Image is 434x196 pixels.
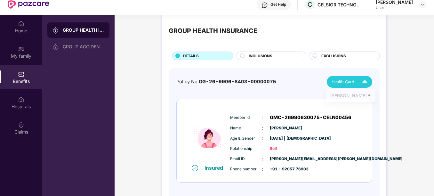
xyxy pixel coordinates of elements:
[376,5,413,10] div: User
[262,166,263,173] span: :
[321,53,346,59] span: EXCLUSIONS
[169,26,257,36] div: GROUP HEALTH INSURANCE
[262,114,263,121] span: :
[176,78,276,86] div: Policy No:
[8,0,49,9] img: New Pazcare Logo
[332,79,354,85] span: Health Card
[63,27,104,33] div: GROUP HEALTH INSURANCE
[230,135,262,142] span: Age & Gender
[261,2,268,8] img: svg+xml;base64,PHN2ZyBpZD0iSGVscC0zMngzMiIgeG1sbnM9Imh0dHA6Ly93d3cudzMub3JnLzIwMDAvc3ZnIiB3aWR0aD...
[270,135,302,142] span: [DATE] | [DEMOGRAPHIC_DATA]
[262,155,263,162] span: :
[52,44,59,50] img: svg+xml;base64,PHN2ZyB3aWR0aD0iMjAiIGhlaWdodD0iMjAiIHZpZXdCb3g9IjAgMCAyMCAyMCIgZmlsbD0ibm9uZSIgeG...
[270,114,351,121] span: GMC-26990630075-CELN00456
[308,1,312,8] span: C
[270,125,302,131] span: [PERSON_NAME]
[230,125,262,131] span: Name
[183,53,199,59] span: DETAILS
[270,166,302,172] span: +91 - 92057 76903
[18,122,24,128] img: svg+xml;base64,PHN2ZyBpZD0iQ2xhaW0iIHhtbG5zPSJodHRwOi8vd3d3LnczLm9yZy8yMDAwL3N2ZyIgd2lkdGg9IjIwIi...
[230,115,262,121] span: Member Id
[327,76,372,88] button: Health Card
[18,71,24,78] img: svg+xml;base64,PHN2ZyBpZD0iQmVuZWZpdHMiIHhtbG5zPSJodHRwOi8vd3d3LnczLm9yZy8yMDAwL3N2ZyIgd2lkdGg9Ij...
[230,166,262,172] span: Phone number
[18,20,24,27] img: svg+xml;base64,PHN2ZyBpZD0iSG9tZSIgeG1sbnM9Imh0dHA6Ly93d3cudzMub3JnLzIwMDAvc3ZnIiB3aWR0aD0iMjAiIG...
[270,146,302,152] span: Self
[367,94,372,99] img: svg+xml;base64,PHN2ZyB4bWxucz0iaHR0cDovL3d3dy53My5vcmcvMjAwMC9zdmciIHdpZHRoPSI0OCIgaGVpZ2h0PSI0OC...
[359,76,370,87] img: Icuh8uwCUCF+XjCZyLQsAKiDCM9HiE6CMYmKQaPGkZKaA32CAAACiQcFBJY0IsAAAAASUVORK5CYII=
[205,165,227,171] div: Insured
[270,2,286,7] div: Get Help
[270,156,302,162] span: [PERSON_NAME][EMAIL_ADDRESS][PERSON_NAME][DOMAIN_NAME]
[230,156,262,162] span: Email ID
[52,27,59,34] img: svg+xml;base64,PHN2ZyB3aWR0aD0iMjAiIGhlaWdodD0iMjAiIHZpZXdCb3g9IjAgMCAyMCAyMCIgZmlsbD0ibm9uZSIgeG...
[18,96,24,103] img: svg+xml;base64,PHN2ZyBpZD0iSG9zcGl0YWxzIiB4bWxucz0iaHR0cDovL3d3dy53My5vcmcvMjAwMC9zdmciIHdpZHRoPS...
[18,46,24,52] img: svg+xml;base64,PHN2ZyB3aWR0aD0iMjAiIGhlaWdodD0iMjAiIHZpZXdCb3g9IjAgMCAyMCAyMCIgZmlsbD0ibm9uZSIgeG...
[249,53,272,59] span: INCLUSIONS
[199,79,276,85] span: OG-26-9906-8403-00000075
[192,165,198,171] img: svg+xml;base64,PHN2ZyB4bWxucz0iaHR0cDovL3d3dy53My5vcmcvMjAwMC9zdmciIHdpZHRoPSIxNiIgaGVpZ2h0PSIxNi...
[330,93,372,100] div: [PERSON_NAME]
[262,125,263,132] span: :
[230,146,262,152] span: Relationship
[262,135,263,142] span: :
[190,110,229,164] img: icon
[262,145,263,152] span: :
[317,2,362,8] div: CELSIOR TECHNOLOGIES PRIVATE LIMITED
[63,44,104,49] div: GROUP ACCIDENTAL INSURANCE
[420,2,425,7] img: svg+xml;base64,PHN2ZyBpZD0iRHJvcGRvd24tMzJ4MzIiIHhtbG5zPSJodHRwOi8vd3d3LnczLm9yZy8yMDAwL3N2ZyIgd2...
